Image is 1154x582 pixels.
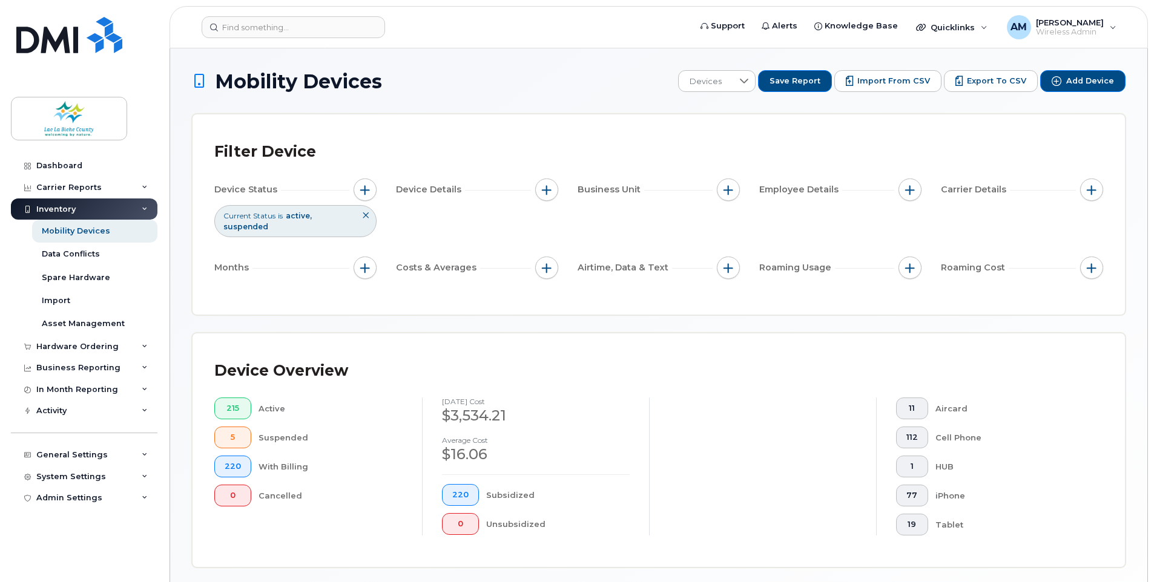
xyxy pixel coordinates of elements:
span: Months [214,261,252,274]
button: 0 [442,513,479,535]
span: Devices [679,71,733,93]
button: Export to CSV [944,70,1038,92]
button: 19 [896,514,928,535]
button: Save Report [758,70,832,92]
span: Business Unit [578,183,644,196]
div: Tablet [935,514,1084,535]
span: 19 [906,520,918,529]
div: Device Overview [214,355,348,387]
span: Export to CSV [967,76,1026,87]
span: Employee Details [759,183,842,196]
button: 5 [214,427,251,448]
button: 11 [896,397,928,419]
span: 1 [906,462,918,471]
span: Airtime, Data & Text [578,261,672,274]
button: 112 [896,427,928,448]
span: Costs & Averages [396,261,480,274]
span: Save Report [770,76,820,87]
span: suspended [223,222,268,231]
span: Import from CSV [857,76,930,87]
div: iPhone [935,485,1084,506]
span: Device Status [214,183,281,196]
span: 0 [452,519,469,529]
div: Cancelled [259,485,403,506]
span: 220 [452,490,469,500]
button: 220 [442,484,479,506]
div: $16.06 [442,444,630,465]
span: Device Details [396,183,465,196]
span: Carrier Details [941,183,1010,196]
button: Add Device [1040,70,1126,92]
div: Suspended [259,427,403,448]
span: 11 [906,404,918,413]
div: Filter Device [214,136,316,168]
span: active [286,211,312,220]
span: Mobility Devices [215,71,382,92]
h4: [DATE] cost [442,397,630,405]
div: With Billing [259,456,403,477]
div: HUB [935,456,1084,477]
div: Aircard [935,397,1084,419]
span: 5 [225,433,241,442]
span: is [278,211,283,221]
button: 77 [896,485,928,506]
span: 112 [906,433,918,442]
div: Subsidized [486,484,630,506]
span: Roaming Cost [941,261,1009,274]
button: Import from CSV [834,70,941,92]
span: 215 [225,404,241,413]
span: Roaming Usage [759,261,835,274]
span: Add Device [1066,76,1114,87]
span: 77 [906,491,918,500]
span: Current Status [223,211,275,221]
h4: Average cost [442,436,630,444]
div: Active [259,397,403,419]
div: $3,534.21 [442,405,630,426]
button: 215 [214,397,251,419]
button: 0 [214,485,251,506]
button: 220 [214,456,251,477]
span: 0 [225,491,241,500]
div: Unsubsidized [486,513,630,535]
span: 220 [225,462,241,471]
div: Cell Phone [935,427,1084,448]
button: 1 [896,456,928,477]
